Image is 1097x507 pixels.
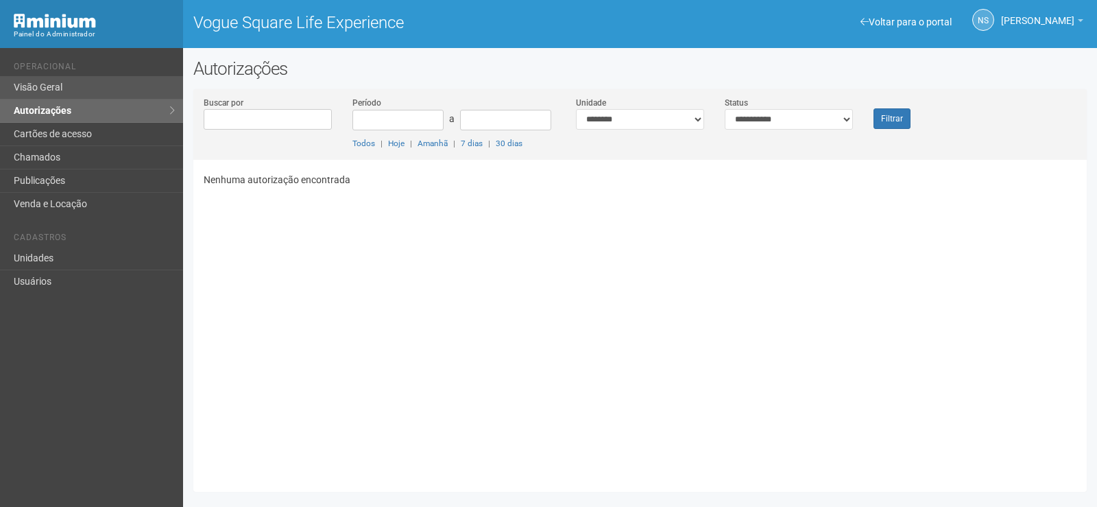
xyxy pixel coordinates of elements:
h1: Vogue Square Life Experience [193,14,630,32]
a: [PERSON_NAME] [1001,17,1083,28]
p: Nenhuma autorização encontrada [204,174,1076,186]
a: Todos [352,139,375,148]
span: | [453,139,455,148]
label: Unidade [576,97,606,109]
div: Painel do Administrador [14,28,173,40]
button: Filtrar [873,108,911,129]
img: Minium [14,14,96,28]
label: Período [352,97,381,109]
span: a [449,113,455,124]
a: Amanhã [418,139,448,148]
a: Hoje [388,139,405,148]
span: | [410,139,412,148]
span: Nicolle Silva [1001,2,1074,26]
span: | [488,139,490,148]
li: Cadastros [14,233,173,247]
label: Status [725,97,748,109]
li: Operacional [14,62,173,76]
a: NS [972,9,994,31]
a: 7 dias [461,139,483,148]
h2: Autorizações [193,58,1087,79]
a: 30 dias [496,139,522,148]
label: Buscar por [204,97,243,109]
span: | [381,139,383,148]
a: Voltar para o portal [860,16,952,27]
